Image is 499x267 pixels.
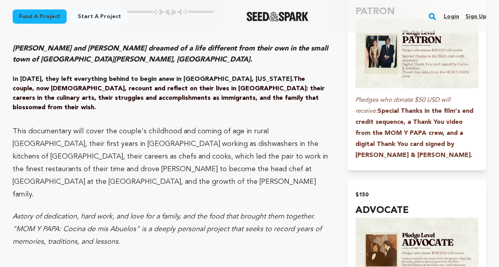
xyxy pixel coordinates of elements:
p: This documentary will cover the couple's childhood and coming of age in rural [GEOGRAPHIC_DATA], ... [13,125,329,201]
em: [PERSON_NAME] and [PERSON_NAME] dreamed of a life different from their own in the small town of [... [13,45,328,63]
strong: Special Thanks in the film's end credit sequence, a Thank You video from the MOM Y PAPA crew, and... [355,108,473,159]
img: incentive [355,19,478,88]
em: Pledges who donate $50 USD will receive: [355,97,450,114]
img: Seed&Spark Logo Dark Mode [247,12,308,21]
h4: ADVOCATE [355,204,478,218]
h2: $150 [355,189,478,200]
em: story of dedication, hard work, and love for a family, and the food that brought them together. "... [13,213,321,245]
a: Seed&Spark Homepage [247,12,308,21]
a: Start a project [71,9,127,24]
a: Login [444,10,459,23]
a: Fund a project [13,9,67,24]
em: A [13,213,17,220]
span: The couple, now [DEMOGRAPHIC_DATA], recount and reflect on their lives in [GEOGRAPHIC_DATA]: thei... [13,76,325,111]
h4: In [DATE], they left everything behind to begin anew in [GEOGRAPHIC_DATA], [US_STATE]. [13,75,329,112]
a: Sign up [465,10,486,23]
